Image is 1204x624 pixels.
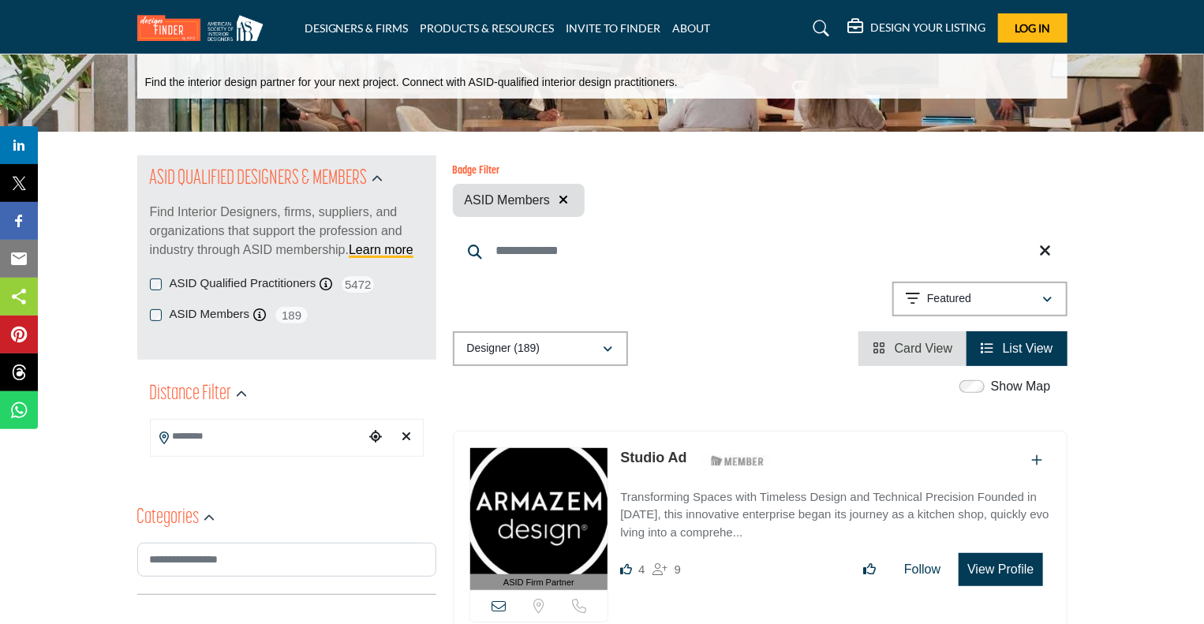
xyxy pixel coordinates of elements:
[503,576,574,589] span: ASID Firm Partner
[340,275,376,294] span: 5472
[170,275,316,293] label: ASID Qualified Practitioners
[305,21,409,35] a: DESIGNERS & FIRMS
[959,553,1042,586] button: View Profile
[470,448,608,574] img: Studio Ad
[981,342,1053,355] a: View List
[620,447,686,469] p: Studio Ad
[150,278,162,290] input: ASID Qualified Practitioners checkbox
[620,563,632,575] i: Likes
[673,21,711,35] a: ABOUT
[150,309,162,321] input: ASID Members checkbox
[145,75,678,91] p: Find the interior design partner for your next project. Connect with ASID-qualified interior desi...
[1032,454,1043,467] a: Add To List
[871,21,986,35] h5: DESIGN YOUR LISTING
[858,331,967,366] li: Card View
[638,562,645,576] span: 4
[566,21,661,35] a: INVITE TO FINDER
[998,13,1068,43] button: Log In
[170,305,250,323] label: ASID Members
[873,342,952,355] a: View Card
[137,504,200,532] h2: Categories
[467,341,540,357] p: Designer (189)
[150,380,232,409] h2: Distance Filter
[453,232,1068,270] input: Search Keyword
[620,488,1050,542] p: Transforming Spaces with Timeless Design and Technical Precision Founded in [DATE], this innovati...
[137,15,271,41] img: Site Logo
[620,479,1050,542] a: Transforming Spaces with Timeless Design and Technical Precision Founded in [DATE], this innovati...
[1015,21,1050,35] span: Log In
[453,331,628,366] button: Designer (189)
[967,331,1067,366] li: List View
[137,543,436,577] input: Search Category
[395,420,419,454] div: Clear search location
[150,165,368,193] h2: ASID QUALIFIED DESIGNERS & MEMBERS
[927,291,971,307] p: Featured
[894,554,951,585] button: Follow
[465,191,550,210] span: ASID Members
[421,21,555,35] a: PRODUCTS & RESOURCES
[620,450,686,465] a: Studio Ad
[151,421,364,452] input: Search Location
[702,451,773,471] img: ASID Members Badge Icon
[991,377,1051,396] label: Show Map
[675,562,681,576] span: 9
[1003,342,1053,355] span: List View
[895,342,953,355] span: Card View
[892,282,1068,316] button: Featured
[848,19,986,38] div: DESIGN YOUR LISTING
[853,554,886,585] button: Like listing
[274,305,309,325] span: 189
[150,203,424,260] p: Find Interior Designers, firms, suppliers, and organizations that support the profession and indu...
[364,420,387,454] div: Choose your current location
[349,243,413,256] a: Learn more
[798,16,839,41] a: Search
[470,448,608,591] a: ASID Firm Partner
[653,560,681,579] div: Followers
[453,165,585,178] h6: Badge Filter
